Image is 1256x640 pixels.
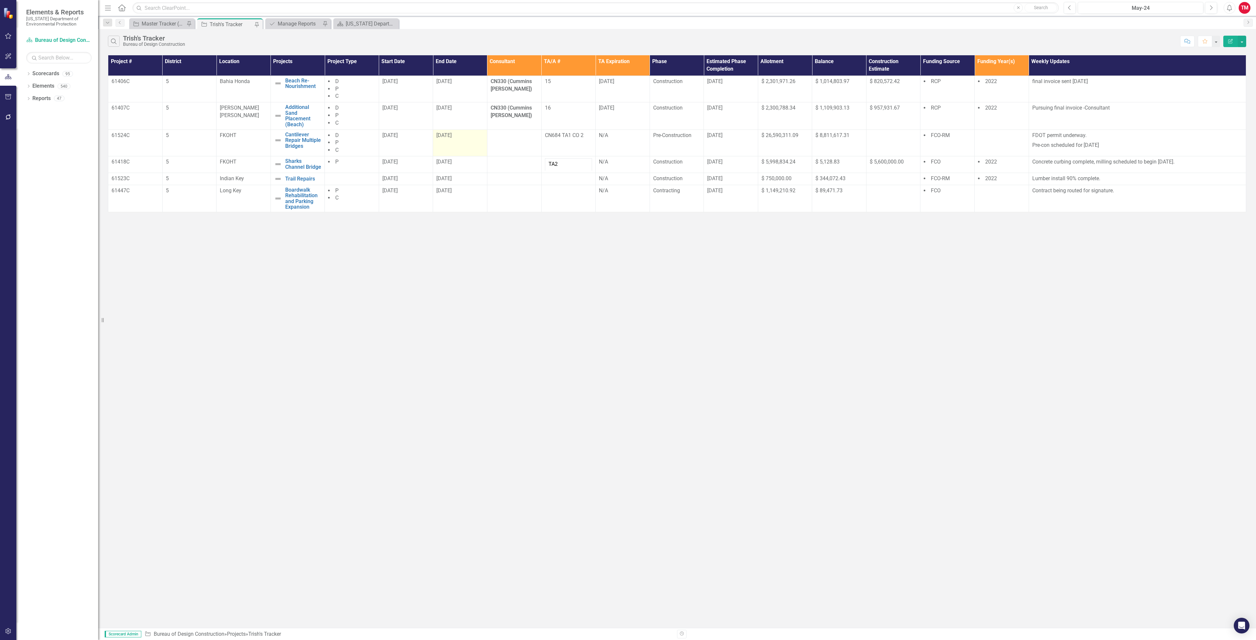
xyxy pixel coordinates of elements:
[26,8,92,16] span: Elements & Reports
[166,187,169,194] span: 5
[62,71,73,77] div: 95
[433,130,487,156] td: Double-Click to Edit
[931,78,941,84] span: RCP
[112,158,159,166] p: 61418C
[270,173,325,185] td: Double-Click to Edit Right Click for Context Menu
[599,78,614,84] span: [DATE]
[285,187,322,210] a: Boardwalk Rehabilitation and Parking Expansion
[541,173,596,185] td: Double-Click to Edit
[108,130,163,156] td: Double-Click to Edit
[707,175,723,182] span: [DATE]
[1032,132,1243,141] p: FDOT permit underway.
[931,159,941,165] span: FCO
[596,130,650,156] td: Double-Click to Edit
[270,76,325,102] td: Double-Click to Edit Right Click for Context Menu
[596,76,650,102] td: Double-Click to Edit
[108,185,163,212] td: Double-Click to Edit
[541,102,596,130] td: Double-Click to Edit
[54,96,64,101] div: 47
[599,158,646,166] div: N/A
[162,130,217,156] td: Double-Click to Edit
[487,173,541,185] td: Double-Click to Edit
[335,139,339,146] span: P
[541,76,596,102] td: Double-Click to Edit
[704,130,758,156] td: Double-Click to Edit
[335,93,339,99] span: C
[248,631,281,637] div: Trish's Tracker
[975,185,1029,212] td: Double-Click to Edit
[812,102,866,130] td: Double-Click to Edit
[487,156,541,173] td: Double-Click to Edit
[812,130,866,156] td: Double-Click to Edit
[108,76,163,102] td: Double-Click to Edit
[1032,158,1243,166] p: Concrete curbing complete, milling scheduled to begin [DATE].
[985,105,997,111] span: 2022
[541,156,596,173] td: Double-Click to Edit
[487,130,541,156] td: Double-Click to Edit
[931,175,950,182] span: FCO-RM
[335,159,339,165] span: P
[217,156,271,173] td: Double-Click to Edit
[220,175,244,182] span: Indian Key
[32,95,51,102] a: Reports
[166,132,169,138] span: 5
[975,76,1029,102] td: Double-Click to Edit
[267,20,321,28] a: Manage Reports
[761,132,798,138] span: $ 26,590,311.09
[653,159,683,165] span: Construction
[815,175,846,182] span: $ 344,072.43
[436,78,452,84] span: [DATE]
[812,173,866,185] td: Double-Click to Edit
[758,185,812,212] td: Double-Click to Edit
[596,185,650,212] td: Double-Click to Edit
[123,35,185,42] div: Trish's Tracker
[653,105,683,111] span: Construction
[1029,173,1246,185] td: Double-Click to Edit
[26,52,92,63] input: Search Below...
[596,156,650,173] td: Double-Click to Edit
[3,8,15,19] img: ClearPoint Strategy
[761,159,795,165] span: $ 5,998,834.24
[704,76,758,102] td: Double-Click to Edit
[1029,76,1246,102] td: Double-Click to Edit
[335,105,339,111] span: D
[650,76,704,102] td: Double-Click to Edit
[758,130,812,156] td: Double-Click to Edit
[1034,5,1048,10] span: Search
[653,187,680,194] span: Contracting
[379,173,433,185] td: Double-Click to Edit
[108,156,163,173] td: Double-Click to Edit
[325,76,379,102] td: Double-Click to Edit
[335,78,339,84] span: D
[433,76,487,102] td: Double-Click to Edit
[325,156,379,173] td: Double-Click to Edit
[274,195,282,202] img: Not Defined
[815,159,840,165] span: $ 5,128.83
[166,159,169,165] span: 5
[379,156,433,173] td: Double-Click to Edit
[220,132,236,138] span: FKOHT
[379,185,433,212] td: Double-Click to Edit
[162,173,217,185] td: Double-Click to Edit
[815,187,843,194] span: $ 89,471.73
[379,102,433,130] td: Double-Click to Edit
[650,156,704,173] td: Double-Click to Edit
[704,173,758,185] td: Double-Click to Edit
[1032,175,1243,182] p: Lumber install 90% complete.
[162,76,217,102] td: Double-Click to Edit
[1024,3,1057,12] button: Search
[1239,2,1250,14] button: TM
[812,156,866,173] td: Double-Click to Edit
[1078,2,1203,14] button: May-24
[436,159,452,165] span: [DATE]
[870,105,900,111] span: $ 957,931.67
[920,76,975,102] td: Double-Click to Edit
[220,159,236,165] span: FKOHT
[985,175,997,182] span: 2022
[26,16,92,27] small: [US_STATE] Department of Environmental Protection
[108,173,163,185] td: Double-Click to Edit
[545,78,592,85] p: 15
[599,175,646,182] div: N/A
[650,102,704,130] td: Double-Click to Edit
[285,132,322,149] a: Cantilever Repair Multiple Bridges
